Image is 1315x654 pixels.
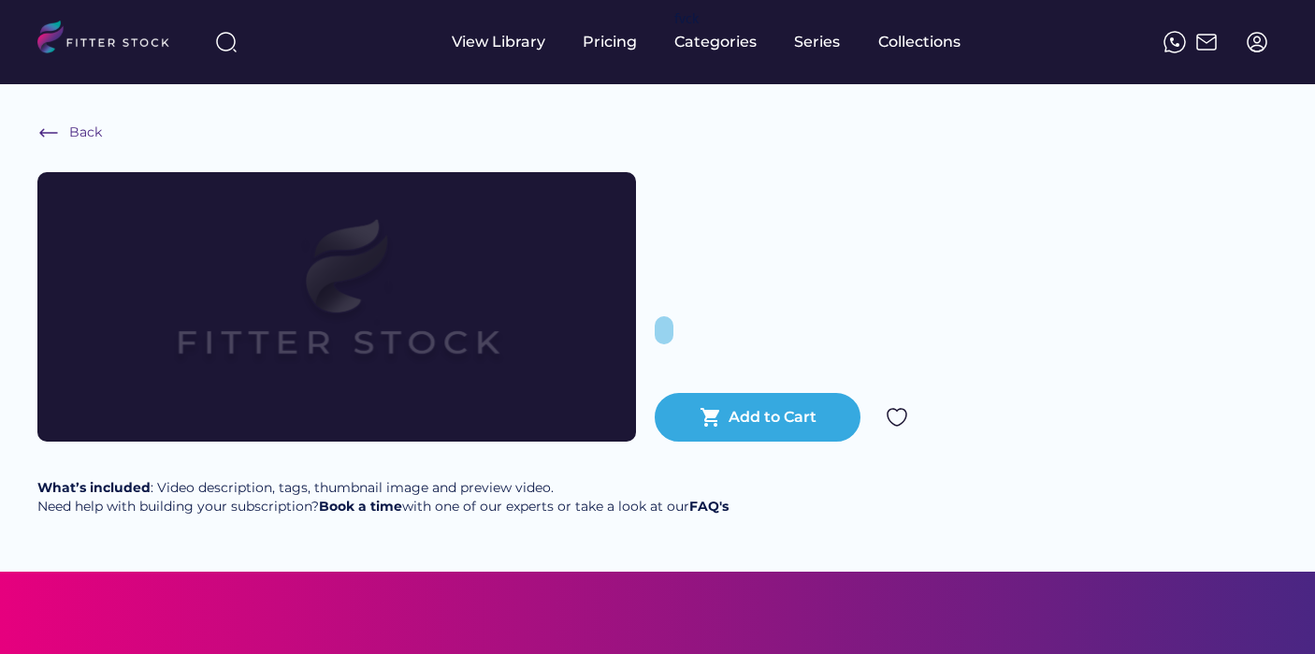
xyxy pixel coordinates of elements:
strong: What’s included [37,479,151,496]
div: : Video description, tags, thumbnail image and preview video. Need help with building your subscr... [37,479,729,516]
img: Frame%20%286%29.svg [37,122,60,144]
a: FAQ's [689,498,729,515]
img: search-normal%203.svg [215,31,238,53]
div: Pricing [583,32,637,52]
div: Series [794,32,841,52]
img: profile-circle.svg [1246,31,1268,53]
button: shopping_cart [700,406,722,429]
div: fvck [674,9,699,28]
div: Back [69,124,102,142]
div: Collections [878,32,961,52]
img: Group%201000002324.svg [886,406,908,429]
img: meteor-icons_whatsapp%20%281%29.svg [1163,31,1186,53]
div: View Library [452,32,545,52]
div: Categories [674,32,757,52]
a: Book a time [319,498,402,515]
img: Frame%2051.svg [1195,31,1218,53]
img: Frame%2079%20%281%29.svg [97,172,576,442]
div: Add to Cart [729,407,816,428]
img: LOGO.svg [37,21,185,59]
